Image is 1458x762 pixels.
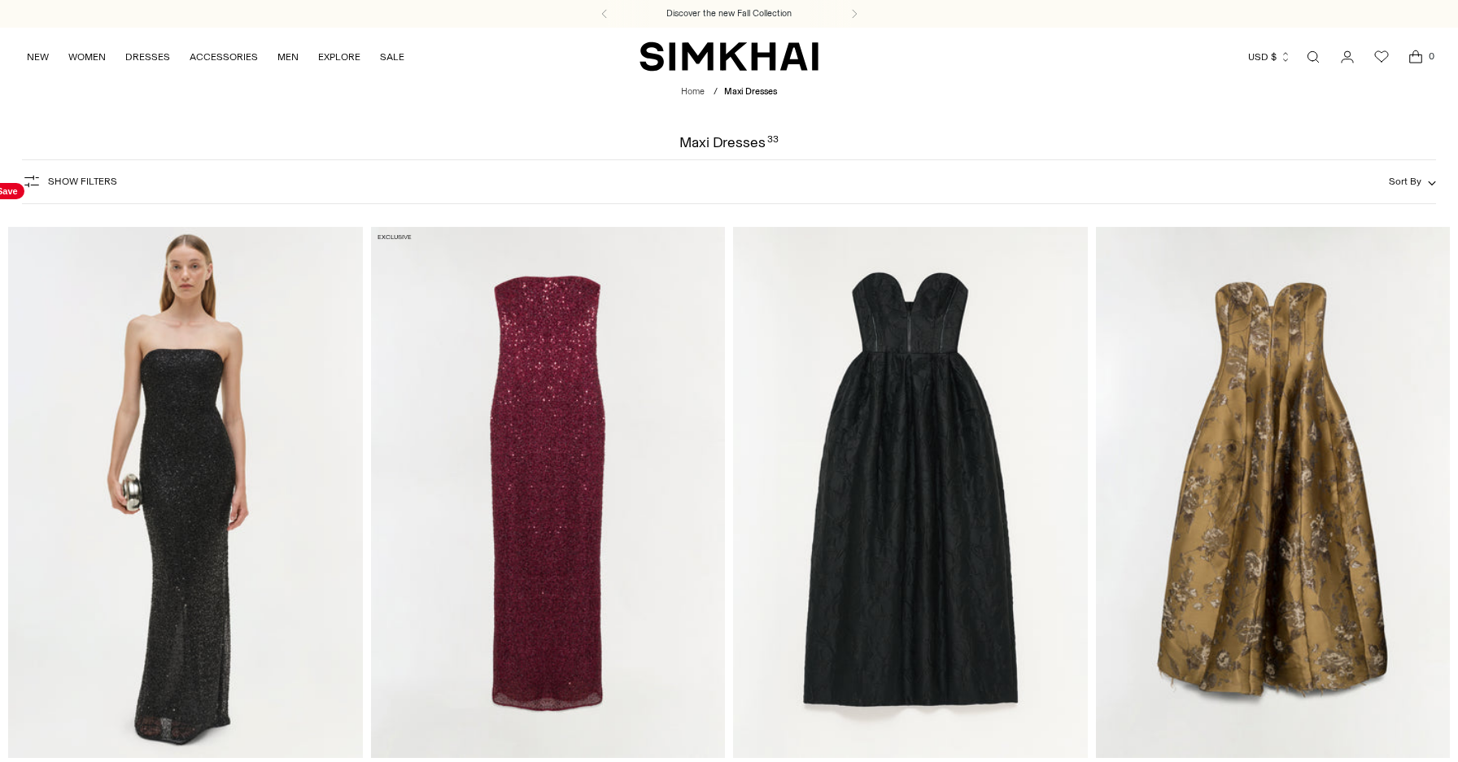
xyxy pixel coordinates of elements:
[125,39,170,75] a: DRESSES
[27,39,49,75] a: NEW
[1331,41,1364,73] a: Go to the account page
[277,39,299,75] a: MEN
[318,39,360,75] a: EXPLORE
[666,7,792,20] a: Discover the new Fall Collection
[22,168,117,194] button: Show Filters
[190,39,258,75] a: ACCESSORIES
[1365,41,1398,73] a: Wishlist
[1297,41,1329,73] a: Open search modal
[1096,227,1451,758] a: Elaria Jacquard Bustier Gown
[733,227,1088,758] a: Adeena Jacquard Bustier Gown
[8,227,363,758] a: Xyla Sequin Gown
[1389,176,1421,187] span: Sort By
[679,135,778,150] h1: Maxi Dresses
[640,41,818,72] a: SIMKHAI
[767,135,779,150] div: 33
[1248,39,1291,75] button: USD $
[68,39,106,75] a: WOMEN
[1424,49,1438,63] span: 0
[371,227,726,758] a: Xyla Sequin Gown
[1399,41,1432,73] a: Open cart modal
[380,39,404,75] a: SALE
[724,86,777,97] span: Maxi Dresses
[1389,172,1436,190] button: Sort By
[714,85,718,99] div: /
[681,86,705,97] a: Home
[48,176,117,187] span: Show Filters
[681,85,777,99] nav: breadcrumbs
